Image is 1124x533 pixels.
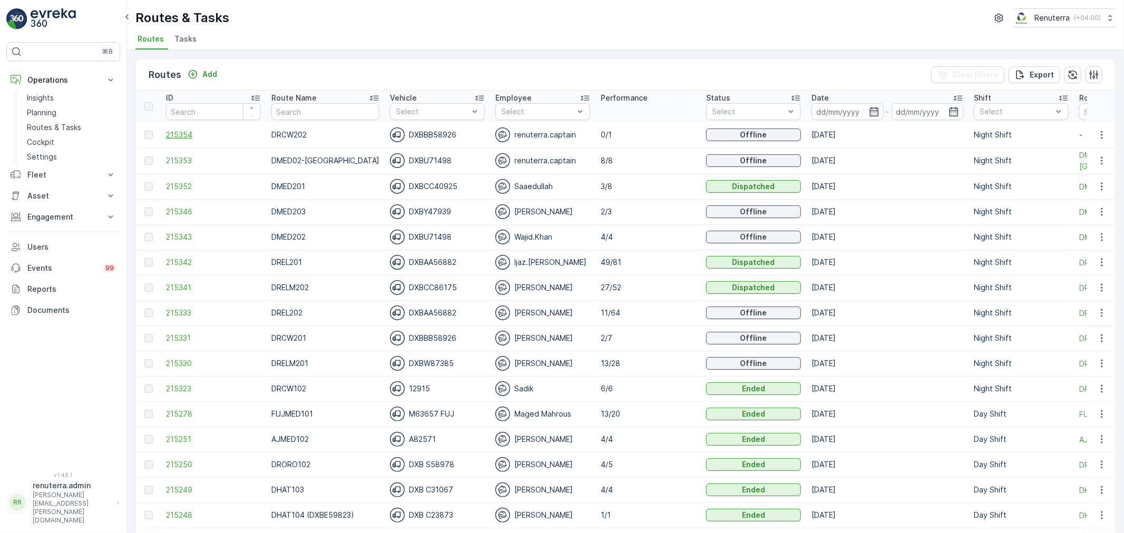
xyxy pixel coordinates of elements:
[969,376,1074,401] td: Night Shift
[390,432,485,447] div: A82571
[144,156,153,165] div: Toggle Row Selected
[166,510,261,520] a: 215248
[174,34,197,44] span: Tasks
[595,250,701,275] td: 49/81
[1009,66,1060,83] button: Export
[495,280,590,295] div: [PERSON_NAME]
[266,300,385,325] td: DREL202
[495,508,590,522] div: [PERSON_NAME]
[6,258,120,279] a: Events99
[166,155,261,166] span: 215353
[390,230,485,244] div: DXBU71498
[806,477,969,502] td: [DATE]
[495,179,510,194] img: svg%3e
[390,508,405,522] img: svg%3e
[390,381,485,396] div: 12915
[390,280,485,295] div: DXBCC86175
[1079,93,1119,103] p: Route Plan
[740,130,767,140] p: Offline
[166,333,261,343] span: 215331
[495,432,590,447] div: [PERSON_NAME]
[27,263,97,273] p: Events
[396,106,468,117] p: Select
[974,93,991,103] p: Shift
[969,477,1074,502] td: Day Shift
[742,383,765,394] p: Ended
[166,409,261,419] span: 215278
[806,174,969,199] td: [DATE]
[31,8,76,29] img: logo_light-DOdMpM7g.png
[740,333,767,343] p: Offline
[495,407,590,421] div: Maged Mahrous
[166,358,261,369] a: 215330
[931,66,1004,83] button: Clear Filters
[595,376,701,401] td: 6/6
[969,147,1074,174] td: Night Shift
[495,305,510,320] img: svg%3e
[23,120,120,135] a: Routes & Tasks
[812,103,884,120] input: dd/mm/yyyy
[144,258,153,266] div: Toggle Row Selected
[706,332,801,344] button: Offline
[266,147,385,174] td: DMED02-[GEOGRAPHIC_DATA]
[969,250,1074,275] td: Night Shift
[1074,14,1101,22] p: ( +04:00 )
[806,351,969,376] td: [DATE]
[144,208,153,216] div: Toggle Row Selected
[495,153,510,168] img: svg%3e
[601,93,648,103] p: Performance
[706,382,801,395] button: Ended
[1034,13,1070,23] p: Renuterra
[806,452,969,477] td: [DATE]
[6,185,120,206] button: Asset
[595,452,701,477] td: 4/5
[495,356,590,371] div: [PERSON_NAME]
[390,230,405,244] img: svg%3e
[390,381,405,396] img: svg%3e
[166,434,261,445] span: 215251
[706,433,801,446] button: Ended
[266,275,385,300] td: DRELM202
[390,356,405,371] img: svg%3e
[390,407,485,421] div: M63657 FUJ
[23,105,120,120] a: Planning
[144,486,153,494] div: Toggle Row Selected
[135,9,229,26] p: Routes & Tasks
[390,179,485,194] div: DXBCC40925
[166,130,261,140] a: 215354
[706,154,801,167] button: Offline
[166,383,261,394] a: 215323
[166,257,261,268] a: 215342
[23,91,120,105] a: Insights
[266,325,385,351] td: DRCW201
[740,206,767,217] p: Offline
[495,179,590,194] div: Saaedullah
[595,502,701,528] td: 1/1
[266,401,385,427] td: FUJMED101
[595,174,701,199] td: 3/8
[390,457,485,472] div: DXB S58978
[266,122,385,147] td: DRCW202
[969,351,1074,376] td: Night Shift
[102,47,113,56] p: ⌘B
[33,491,112,525] p: [PERSON_NAME][EMAIL_ADDRESS][PERSON_NAME][DOMAIN_NAME]
[390,305,485,320] div: DXBAA56882
[495,482,590,497] div: [PERSON_NAME]
[390,280,405,295] img: svg%3e
[495,204,590,219] div: [PERSON_NAME]
[266,376,385,401] td: DRCW102
[806,427,969,452] td: [DATE]
[495,93,532,103] p: Employee
[706,357,801,370] button: Offline
[740,232,767,242] p: Offline
[6,164,120,185] button: Fleet
[806,376,969,401] td: [DATE]
[390,331,405,346] img: svg%3e
[390,204,485,219] div: DXBY47939
[969,174,1074,199] td: Night Shift
[706,509,801,521] button: Ended
[271,103,379,120] input: Search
